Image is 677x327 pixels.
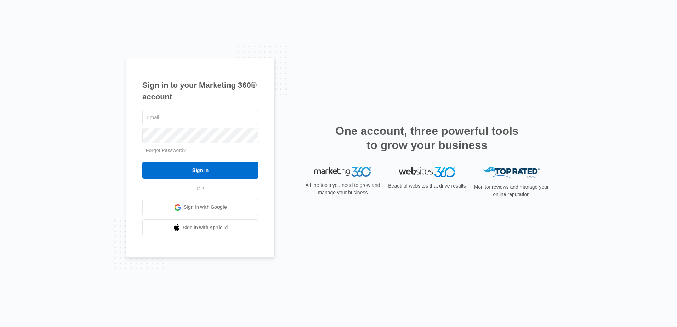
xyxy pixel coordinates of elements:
[303,182,382,196] p: All the tools you need to grow and manage your business
[142,162,258,179] input: Sign In
[472,183,551,198] p: Monitor reviews and manage your online reputation
[142,110,258,125] input: Email
[146,148,186,153] a: Forgot Password?
[183,224,228,231] span: Sign in with Apple Id
[142,79,258,103] h1: Sign in to your Marketing 360® account
[387,182,467,190] p: Beautiful websites that drive results
[483,167,540,179] img: Top Rated Local
[142,219,258,236] a: Sign in with Apple Id
[142,199,258,216] a: Sign in with Google
[314,167,371,177] img: Marketing 360
[399,167,455,177] img: Websites 360
[333,124,521,152] h2: One account, three powerful tools to grow your business
[192,185,209,193] span: OR
[184,203,227,211] span: Sign in with Google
